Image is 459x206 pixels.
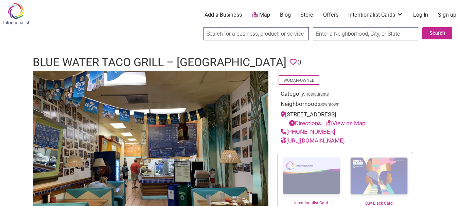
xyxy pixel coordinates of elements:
[422,27,452,39] button: Search
[313,27,418,40] input: Enter a Neighborhood, City, or State
[297,57,301,68] span: 0
[281,137,345,144] a: [URL][DOMAIN_NAME]
[305,92,329,97] a: Restaurants
[319,102,339,107] span: Downtown
[280,11,291,19] a: Blog
[252,11,270,19] a: Map
[289,120,321,127] a: Directions
[345,152,413,200] img: Buy Black Card
[438,11,456,19] a: Sign up
[323,11,338,19] a: Offers
[278,152,345,206] a: Intentionalist Card
[281,128,335,135] a: [PHONE_NUMBER]
[205,11,242,19] a: Add a Business
[413,11,428,19] a: Log In
[326,120,366,127] a: View on Map
[281,90,410,100] div: Category:
[281,110,410,128] div: [STREET_ADDRESS]
[283,78,315,83] a: Woman-Owned
[33,54,286,71] h1: Blue Water Taco Grill – [GEOGRAPHIC_DATA]
[278,152,345,200] img: Intentionalist Card
[281,100,410,110] div: Neighborhood:
[204,27,309,40] input: Search for a business, product, or service
[300,11,313,19] a: Store
[348,11,403,19] a: Intentionalist Cards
